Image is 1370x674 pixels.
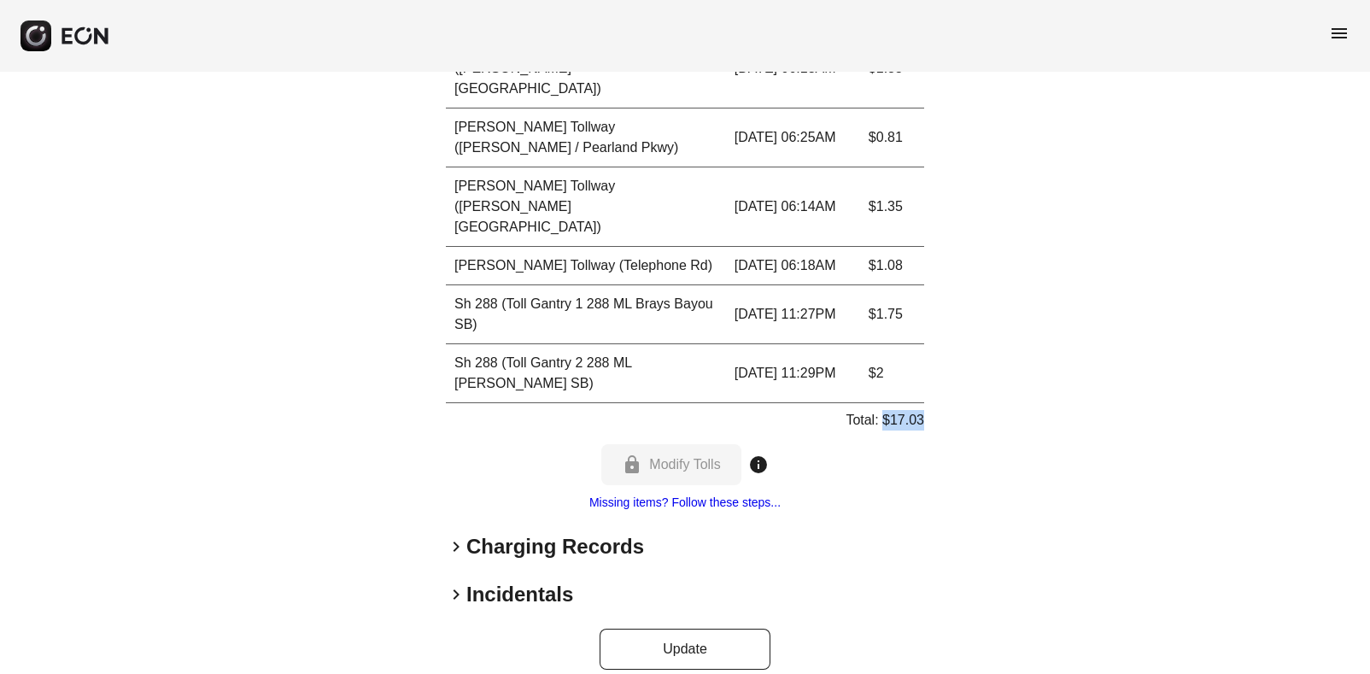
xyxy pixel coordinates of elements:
[466,581,573,608] h2: Incidentals
[446,285,726,344] td: Sh 288 (Toll Gantry 1 288 ML Brays Bayou SB)
[726,108,860,167] td: [DATE] 06:25AM
[726,247,860,285] td: [DATE] 06:18AM
[446,108,726,167] td: [PERSON_NAME] Tollway ([PERSON_NAME] / Pearland Pkwy)
[466,533,644,560] h2: Charging Records
[446,344,726,403] td: Sh 288 (Toll Gantry 2 288 ML [PERSON_NAME] SB)
[748,454,769,475] span: info
[860,108,924,167] td: $0.81
[446,167,726,247] td: [PERSON_NAME] Tollway ([PERSON_NAME][GEOGRAPHIC_DATA])
[726,344,860,403] td: [DATE] 11:29PM
[846,410,924,431] p: Total: $17.03
[446,584,466,605] span: keyboard_arrow_right
[1329,23,1350,44] span: menu
[446,247,726,285] td: [PERSON_NAME] Tollway (Telephone Rd)
[726,285,860,344] td: [DATE] 11:27PM
[860,344,924,403] td: $2
[600,629,770,670] button: Update
[860,285,924,344] td: $1.75
[726,167,860,247] td: [DATE] 06:14AM
[589,495,781,509] a: Missing items? Follow these steps...
[860,167,924,247] td: $1.35
[860,247,924,285] td: $1.08
[446,536,466,557] span: keyboard_arrow_right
